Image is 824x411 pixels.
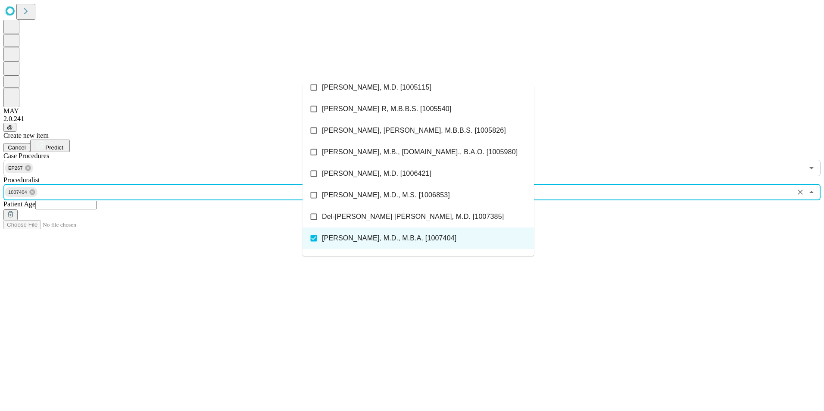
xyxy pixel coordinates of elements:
[3,123,16,132] button: @
[322,212,504,222] span: Del-[PERSON_NAME] [PERSON_NAME], M.D. [1007385]
[322,147,518,157] span: [PERSON_NAME], M.B., [DOMAIN_NAME]., B.A.O. [1005980]
[322,255,431,265] span: [PERSON_NAME], M.D. [1007525]
[805,162,818,174] button: Open
[322,233,456,243] span: [PERSON_NAME], M.D., M.B.A. [1007404]
[3,152,49,159] span: Scheduled Procedure
[3,200,35,208] span: Patient Age
[805,186,818,198] button: Close
[322,104,451,114] span: [PERSON_NAME] R, M.B.B.S. [1005540]
[3,115,821,123] div: 2.0.241
[3,143,30,152] button: Cancel
[322,82,431,93] span: [PERSON_NAME], M.D. [1005115]
[322,168,431,179] span: [PERSON_NAME], M.D. [1006421]
[45,144,63,151] span: Predict
[5,163,26,173] span: EP267
[3,107,821,115] div: MAY
[794,186,806,198] button: Clear
[5,163,33,173] div: EP267
[5,187,37,197] div: 1007404
[30,140,70,152] button: Predict
[322,190,450,200] span: [PERSON_NAME], M.D., M.S. [1006853]
[5,187,31,197] span: 1007404
[8,144,26,151] span: Cancel
[3,132,49,139] span: Create new item
[7,124,13,131] span: @
[3,176,40,184] span: Proceduralist
[322,125,506,136] span: [PERSON_NAME], [PERSON_NAME], M.B.B.S. [1005826]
